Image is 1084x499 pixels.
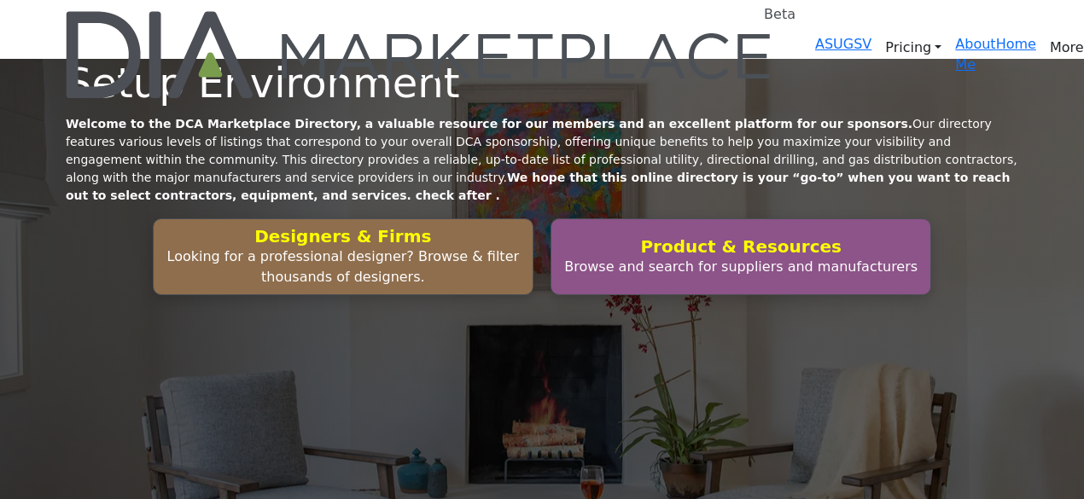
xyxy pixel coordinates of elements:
strong: Welcome to the DCA Marketplace Directory, a valuable resource for our members and an excellent pl... [66,117,912,131]
a: Beta [66,11,774,98]
a: Home [996,36,1036,52]
a: ASUGSV [815,36,871,52]
a: About Me [955,36,995,73]
button: Product & Resources Browse and search for suppliers and manufacturers [551,218,931,295]
p: Our directory features various levels of listings that correspond to your overall DCA sponsorship... [66,115,1018,205]
a: Pricing [871,34,955,61]
strong: We hope that this online directory is your “go-to” when you want to reach out to select contracto... [66,171,1010,202]
button: Designers & Firms Looking for a professional designer? Browse & filter thousands of designers. [153,218,533,295]
p: Looking for a professional designer? Browse & filter thousands of designers. [159,247,527,287]
p: Browse and search for suppliers and manufacturers [557,257,925,277]
h6: Beta [764,6,796,22]
h2: Product & Resources [557,236,925,257]
h2: Designers & Firms [159,226,527,247]
img: Site Logo [66,11,774,98]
